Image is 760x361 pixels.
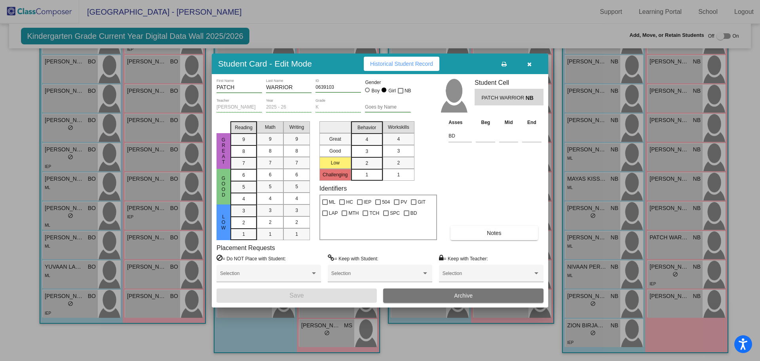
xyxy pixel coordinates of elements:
span: Save [289,292,304,299]
span: 1 [242,231,245,238]
span: 2 [295,219,298,226]
button: Historical Student Record [364,57,439,71]
span: 3 [242,207,245,214]
span: Great [220,137,227,165]
span: 6 [242,172,245,179]
span: 5 [295,183,298,190]
span: 2 [365,160,368,167]
span: Low [220,214,227,231]
div: Boy [371,87,380,94]
input: year [266,105,312,110]
input: goes by name [365,105,410,110]
th: Asses [446,118,474,127]
span: Historical Student Record [370,61,433,67]
span: 3 [295,207,298,214]
span: 8 [295,147,298,155]
th: Mid [497,118,520,127]
input: assessment [448,130,472,142]
button: Archive [383,288,543,303]
span: 5 [269,183,272,190]
th: End [520,118,543,127]
span: 4 [397,136,400,143]
span: 7 [295,159,298,166]
h3: Student Cell [475,79,543,86]
span: 2 [242,219,245,226]
button: Save [217,288,377,303]
span: IEP [364,197,371,207]
span: 7 [269,159,272,166]
label: = Keep with Student: [328,254,378,262]
span: Behavior [357,124,376,131]
span: 504 [382,197,390,207]
span: 3 [365,148,368,155]
span: NB [526,94,537,102]
mat-label: Gender [365,79,410,86]
span: TCH [369,208,379,218]
input: grade [315,105,361,110]
span: 1 [397,171,400,178]
span: SPC [390,208,400,218]
span: Workskills [388,124,409,131]
span: 6 [295,171,298,178]
label: = Keep with Teacher: [439,254,488,262]
span: 1 [365,171,368,178]
span: NB [405,86,411,96]
span: 4 [295,195,298,202]
span: Math [265,124,275,131]
span: BD [410,208,417,218]
label: Placement Requests [217,244,275,252]
span: PATCH WARRIOR [481,94,525,102]
h3: Student Card - Edit Mode [218,59,312,69]
input: Enter ID [315,85,361,90]
span: 4 [242,195,245,202]
span: 4 [365,136,368,143]
span: 3 [269,207,272,214]
span: GIT [418,197,426,207]
span: 6 [269,171,272,178]
span: MTH [348,208,359,218]
span: Good [220,176,227,198]
span: PV [401,197,407,207]
span: 8 [242,148,245,155]
button: Notes [450,226,538,240]
span: 3 [397,147,400,155]
span: Archive [454,292,473,299]
span: 5 [242,183,245,191]
span: 1 [269,231,272,238]
span: ML [329,197,336,207]
span: 7 [242,160,245,167]
span: 2 [397,159,400,166]
span: 4 [269,195,272,202]
span: 9 [242,136,245,143]
span: Notes [487,230,502,236]
span: HC [346,197,353,207]
label: = Do NOT Place with Student: [217,254,286,262]
span: LAP [329,208,338,218]
label: Identifiers [319,185,347,192]
span: 8 [269,147,272,155]
span: Writing [289,124,304,131]
span: 2 [269,219,272,226]
input: teacher [217,105,262,110]
div: Girl [388,87,396,94]
span: Reading [235,124,253,131]
th: Beg [474,118,497,127]
span: 9 [295,136,298,143]
span: 9 [269,136,272,143]
span: 1 [295,231,298,238]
